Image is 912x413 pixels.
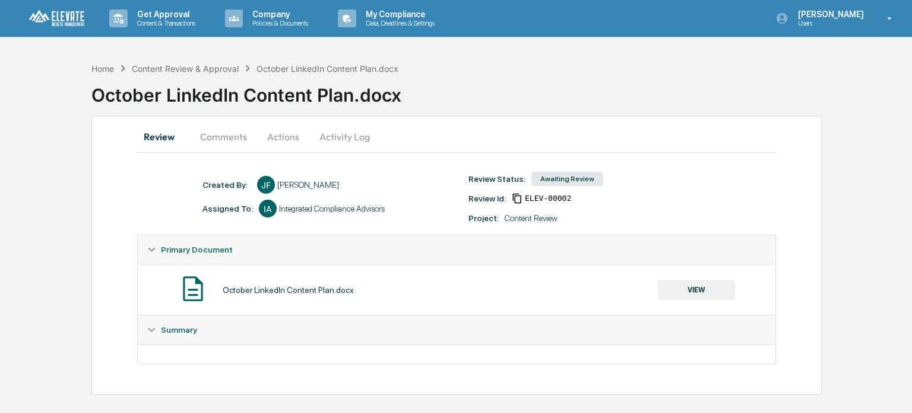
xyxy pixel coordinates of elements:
button: Actions [256,122,310,151]
p: Company [243,10,314,19]
div: IA [259,200,277,217]
div: October LinkedIn Content Plan.docx [91,75,912,106]
div: October LinkedIn Content Plan.docx [223,285,354,295]
div: Primary Document [138,235,775,264]
div: October LinkedIn Content Plan.docx [256,64,398,74]
span: Primary Document [161,245,233,254]
div: Content Review & Approval [132,64,239,74]
span: 2db7a9b3-b6e9-4e7a-87a6-e4a7de26f2ae [525,194,571,203]
img: logo [28,10,85,28]
div: JF [257,176,275,194]
p: Policies & Documents [243,19,314,27]
button: Comments [191,122,256,151]
button: VIEW [658,280,735,300]
button: Activity Log [310,122,379,151]
p: Get Approval [128,10,201,19]
p: My Compliance [356,10,441,19]
div: secondary tabs example [137,122,775,151]
div: Assigned To: [202,204,253,213]
p: Content & Transactions [128,19,201,27]
p: [PERSON_NAME] [788,10,870,19]
div: Awaiting Review [531,172,603,186]
div: Review Status: [468,174,525,184]
div: Review Id: [468,194,506,203]
img: Document Icon [178,274,208,304]
div: Created By: ‎ ‎ [202,180,251,190]
div: Content Review [505,213,558,223]
div: Home [91,64,114,74]
p: Data, Deadlines & Settings [356,19,441,27]
div: [PERSON_NAME] [277,180,339,190]
div: Integrated Compliance Advisors [279,204,385,213]
div: Summary [138,316,775,344]
button: Review [137,122,191,151]
div: Summary [138,344,775,364]
div: Primary Document [138,264,775,315]
div: Project: [468,213,499,223]
p: Users [788,19,870,27]
span: Summary [161,325,197,335]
